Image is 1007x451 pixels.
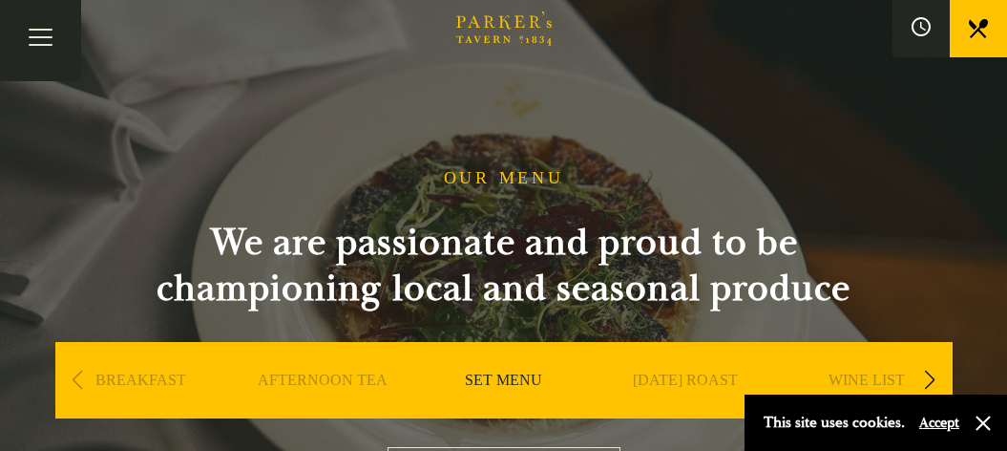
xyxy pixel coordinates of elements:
[258,371,388,447] a: AFTERNOON TEA
[465,371,542,447] a: SET MENU
[122,220,886,311] h2: We are passionate and proud to be championing local and seasonal produce
[633,371,738,447] a: [DATE] ROAST
[444,168,564,189] h1: OUR MENU
[919,414,959,432] button: Accept
[95,371,186,447] a: BREAKFAST
[829,371,905,447] a: WINE LIST
[974,414,993,433] button: Close and accept
[764,409,905,437] p: This site uses cookies.
[917,359,943,401] div: Next slide
[65,359,91,401] div: Previous slide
